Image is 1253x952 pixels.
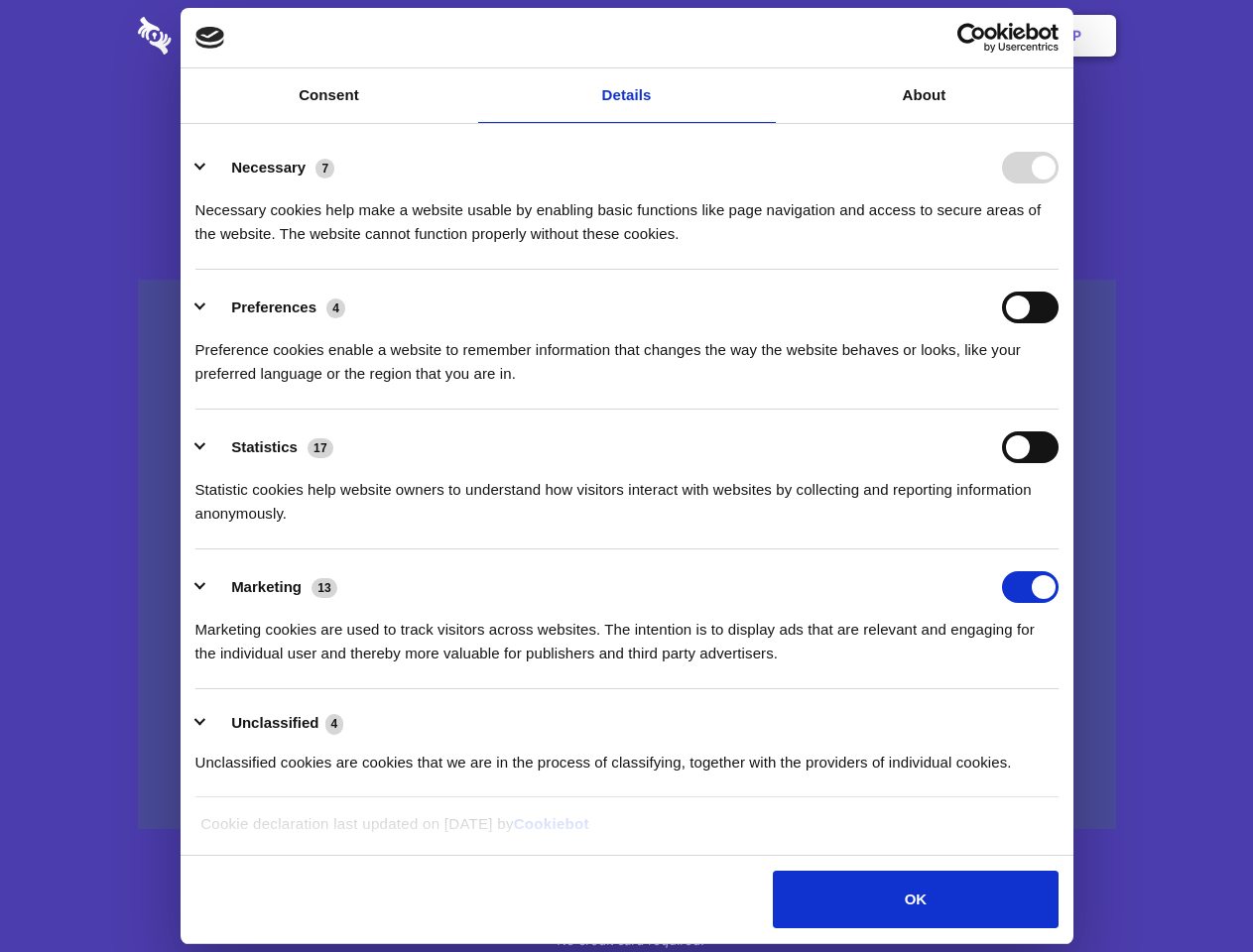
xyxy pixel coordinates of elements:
span: 4 [326,298,345,318]
h1: Eliminate Slack Data Loss. [138,89,1116,161]
a: Pricing [582,5,669,66]
label: Preferences [231,298,316,315]
iframe: Drift Widget Chat Controller [1154,853,1229,928]
a: Usercentrics Cookiebot - opens in a new window [885,23,1059,53]
label: Statistics [231,438,298,455]
a: Wistia video thumbnail [138,280,1116,830]
button: OK [773,871,1058,928]
div: Marketing cookies are used to track visitors across websites. The intention is to display ads tha... [195,603,1059,665]
label: Marketing [231,578,302,595]
button: Necessary (7) [195,152,347,183]
span: 13 [312,578,337,598]
button: Statistics (17) [195,431,346,463]
label: Necessary [231,159,306,176]
a: Cookiebot [514,815,589,832]
button: Preferences (4) [195,292,358,323]
div: Unclassified cookies are cookies that we are in the process of classifying, together with the pro... [195,736,1059,774]
span: 4 [325,714,344,734]
img: logo [195,27,225,49]
span: 7 [315,159,334,178]
div: Cookie declaration last updated on [DATE] by [186,812,1067,851]
a: Contact [805,5,896,66]
div: Necessary cookies help make a website usable by enabling basic functions like page navigation and... [195,183,1059,246]
span: 17 [308,438,333,458]
a: About [776,68,1073,123]
img: logo-wordmark-white-trans-d4663122ce5f474addd5e946df7df03e33cb6a1c49d2221995e7729f52c070b2.svg [138,17,308,55]
button: Marketing (13) [195,571,350,603]
div: Statistic cookies help website owners to understand how visitors interact with websites by collec... [195,463,1059,526]
div: Preference cookies enable a website to remember information that changes the way the website beha... [195,323,1059,386]
a: Login [900,5,986,66]
button: Unclassified (4) [195,711,356,736]
h4: Auto-redaction of sensitive data, encrypted data sharing and self-destructing private chats. Shar... [138,180,1116,246]
a: Consent [181,68,478,123]
a: Details [478,68,776,123]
